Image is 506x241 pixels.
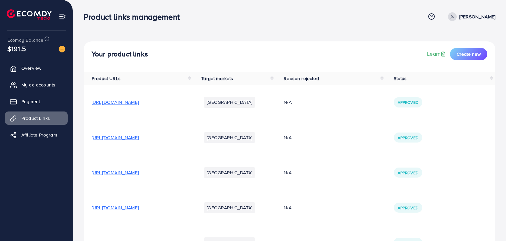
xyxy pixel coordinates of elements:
[450,48,487,60] button: Create new
[5,61,68,75] a: Overview
[204,97,255,107] li: [GEOGRAPHIC_DATA]
[59,13,66,20] img: menu
[7,9,52,20] img: logo
[92,134,139,141] span: [URL][DOMAIN_NAME]
[84,12,185,22] h3: Product links management
[92,50,148,58] h4: Your product links
[92,204,139,211] span: [URL][DOMAIN_NAME]
[7,44,26,53] span: $191.5
[204,132,255,143] li: [GEOGRAPHIC_DATA]
[7,37,43,43] span: Ecomdy Balance
[21,115,50,122] span: Product Links
[204,167,255,178] li: [GEOGRAPHIC_DATA]
[284,204,291,211] span: N/A
[92,169,139,176] span: [URL][DOMAIN_NAME]
[92,75,121,82] span: Product URLs
[459,13,495,21] p: [PERSON_NAME]
[394,75,407,82] span: Status
[398,135,418,141] span: Approved
[5,128,68,142] a: Affiliate Program
[21,132,57,138] span: Affiliate Program
[284,99,291,105] span: N/A
[21,81,55,88] span: My ad accounts
[201,75,233,82] span: Target markets
[457,51,481,57] span: Create new
[21,65,41,71] span: Overview
[21,98,40,105] span: Payment
[427,50,447,58] a: Learn
[398,99,418,105] span: Approved
[445,12,495,21] a: [PERSON_NAME]
[398,170,418,176] span: Approved
[478,211,501,236] iframe: Chat
[284,75,319,82] span: Reason rejected
[284,169,291,176] span: N/A
[92,99,139,105] span: [URL][DOMAIN_NAME]
[398,205,418,211] span: Approved
[59,46,65,52] img: image
[5,78,68,91] a: My ad accounts
[284,134,291,141] span: N/A
[5,95,68,108] a: Payment
[5,111,68,125] a: Product Links
[204,202,255,213] li: [GEOGRAPHIC_DATA]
